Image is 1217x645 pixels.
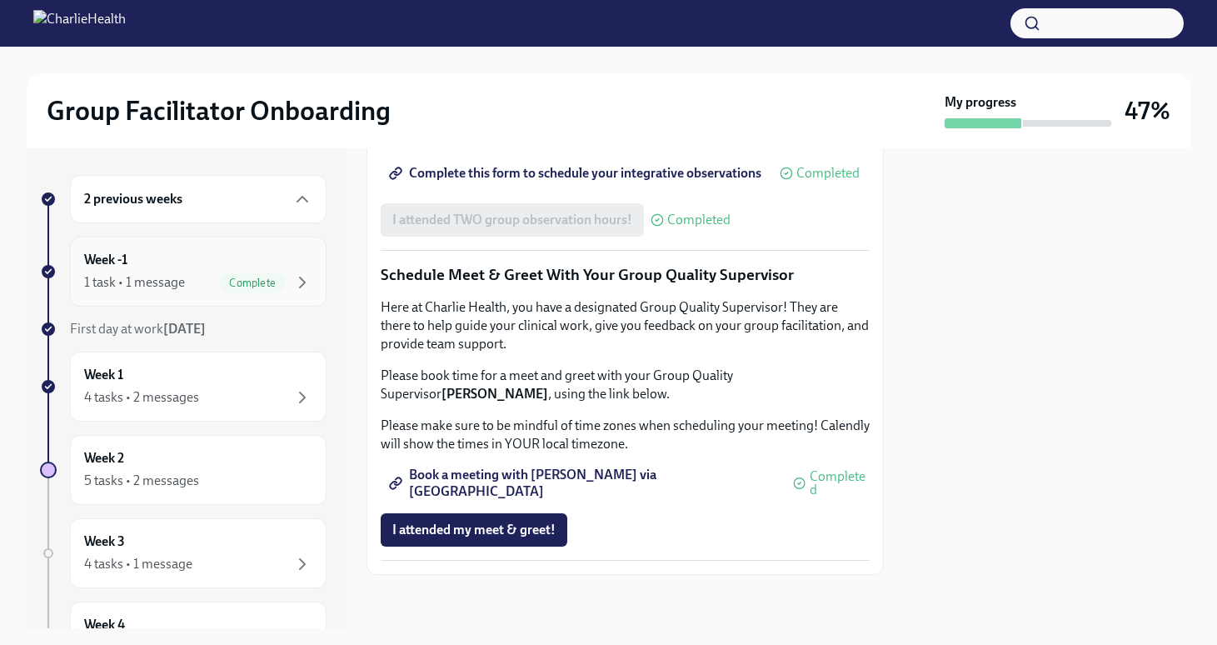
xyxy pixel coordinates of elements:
[84,190,182,208] h6: 2 previous weeks
[392,522,556,538] span: I attended my meet & greet!
[441,386,548,402] strong: [PERSON_NAME]
[84,366,123,384] h6: Week 1
[392,475,775,492] span: Book a meeting with [PERSON_NAME] via [GEOGRAPHIC_DATA]
[84,449,124,467] h6: Week 2
[84,616,125,634] h6: Week 4
[70,321,206,337] span: First day at work
[381,367,870,403] p: Please book time for a meet and greet with your Group Quality Supervisor , using the link below.
[1125,96,1170,126] h3: 47%
[667,213,731,227] span: Completed
[381,467,786,500] a: Book a meeting with [PERSON_NAME] via [GEOGRAPHIC_DATA]
[40,435,327,505] a: Week 25 tasks • 2 messages
[381,264,870,286] p: Schedule Meet & Greet With Your Group Quality Supervisor
[47,94,391,127] h2: Group Facilitator Onboarding
[70,175,327,223] div: 2 previous weeks
[381,298,870,353] p: Here at Charlie Health, you have a designated Group Quality Supervisor! They are there to help gu...
[945,93,1016,112] strong: My progress
[381,157,773,190] a: Complete this form to schedule your integrative observations
[84,251,127,269] h6: Week -1
[84,472,199,490] div: 5 tasks • 2 messages
[796,167,860,180] span: Completed
[84,555,192,573] div: 4 tasks • 1 message
[219,277,286,289] span: Complete
[84,388,199,407] div: 4 tasks • 2 messages
[392,165,761,182] span: Complete this form to schedule your integrative observations
[40,518,327,588] a: Week 34 tasks • 1 message
[810,470,870,497] span: Completed
[381,513,567,547] button: I attended my meet & greet!
[84,273,185,292] div: 1 task • 1 message
[381,417,870,453] p: Please make sure to be mindful of time zones when scheduling your meeting! Calendly will show the...
[33,10,126,37] img: CharlieHealth
[40,237,327,307] a: Week -11 task • 1 messageComplete
[40,320,327,338] a: First day at work[DATE]
[40,352,327,422] a: Week 14 tasks • 2 messages
[84,532,125,551] h6: Week 3
[163,321,206,337] strong: [DATE]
